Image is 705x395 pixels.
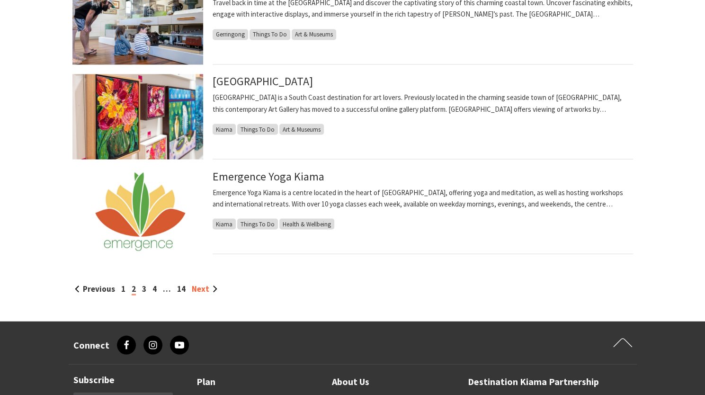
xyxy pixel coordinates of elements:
span: Art & Museums [279,124,324,135]
a: Emergence Yoga Kiama [213,169,324,183]
p: Emergence Yoga Kiama is a centre located in the heart of [GEOGRAPHIC_DATA], offering yoga and med... [213,187,633,209]
span: Art & Museums [292,29,336,40]
a: [GEOGRAPHIC_DATA] [213,74,313,89]
a: Previous [75,283,115,294]
span: Kiama [213,124,236,135]
a: About Us [332,374,369,389]
span: Kiama [213,218,236,229]
span: Things To Do [237,218,278,229]
h3: Connect [73,339,109,350]
span: 2 [132,283,136,295]
span: Gerringong [213,29,248,40]
a: Plan [196,374,215,389]
span: … [163,283,171,294]
span: Health & Wellbeing [279,218,334,229]
span: Things To Do [237,124,278,135]
a: Destination Kiama Partnership [468,374,599,389]
a: 14 [177,283,186,294]
a: 3 [142,283,146,294]
p: [GEOGRAPHIC_DATA] is a South Coast destination for art lovers. Previously located in the charming... [213,92,633,115]
a: Next [192,283,217,294]
img: KB [72,74,203,159]
a: 1 [121,283,125,294]
span: Things To Do [250,29,290,40]
h3: Subscribe [73,374,173,385]
a: 4 [152,283,157,294]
